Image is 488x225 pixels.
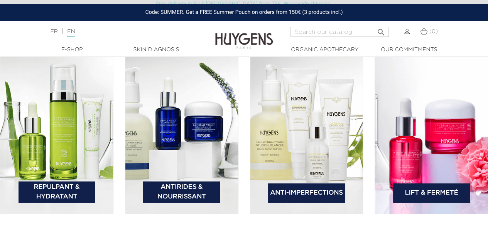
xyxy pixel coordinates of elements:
[19,182,95,203] a: Repulpant & Hydratant
[34,46,111,54] a: E-Shop
[118,46,195,54] a: Skin Diagnosis
[268,183,345,203] a: Anti-Imperfections
[375,51,488,214] img: bannière catégorie 4
[125,51,238,214] img: bannière catégorie 2
[393,183,470,203] a: Lift & Fermeté
[286,46,363,54] a: Organic Apothecary
[143,182,220,203] a: Antirides & Nourrissant
[46,27,198,36] div: |
[215,20,273,50] img: Huygens
[374,25,388,35] button: 
[250,51,363,214] img: bannière catégorie 3
[67,29,75,37] a: EN
[429,29,438,34] span: (0)
[50,29,57,34] a: FR
[377,25,386,35] i: 
[370,46,447,54] a: Our commitments
[290,27,389,37] input: Search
